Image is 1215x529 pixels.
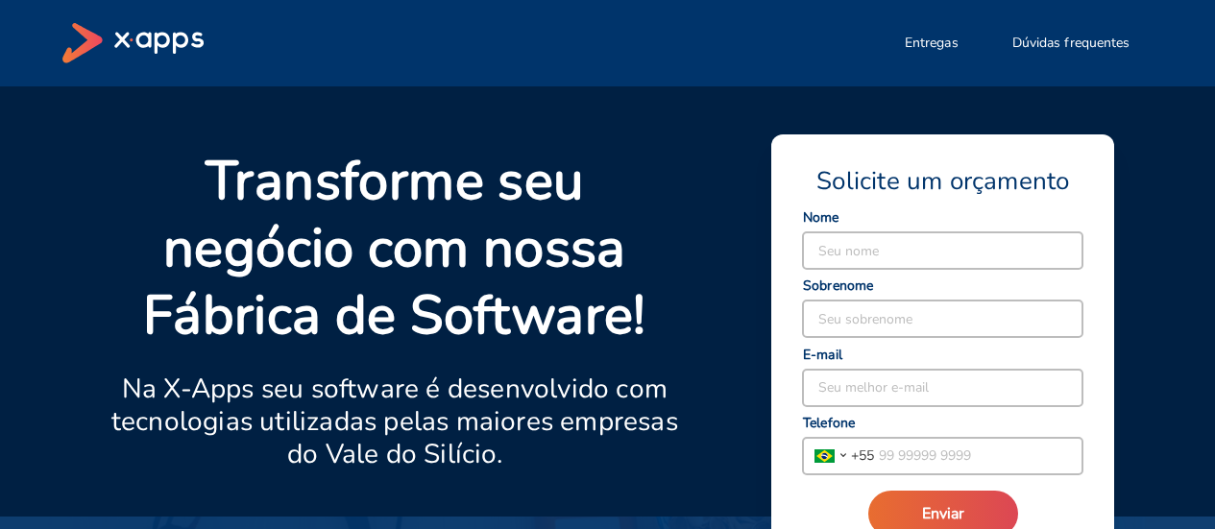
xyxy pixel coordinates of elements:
[989,24,1154,62] button: Dúvidas frequentes
[922,503,964,524] span: Enviar
[109,373,682,470] p: Na X-Apps seu software é desenvolvido com tecnologias utilizadas pelas maiores empresas do Vale d...
[1012,34,1130,53] span: Dúvidas frequentes
[803,232,1082,269] input: Seu nome
[882,24,982,62] button: Entregas
[851,445,874,466] span: + 55
[905,34,959,53] span: Entregas
[803,301,1082,337] input: Seu sobrenome
[816,165,1069,198] span: Solicite um orçamento
[874,438,1082,474] input: 99 99999 9999
[803,370,1082,406] input: Seu melhor e-mail
[109,148,682,349] p: Transforme seu negócio com nossa Fábrica de Software!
